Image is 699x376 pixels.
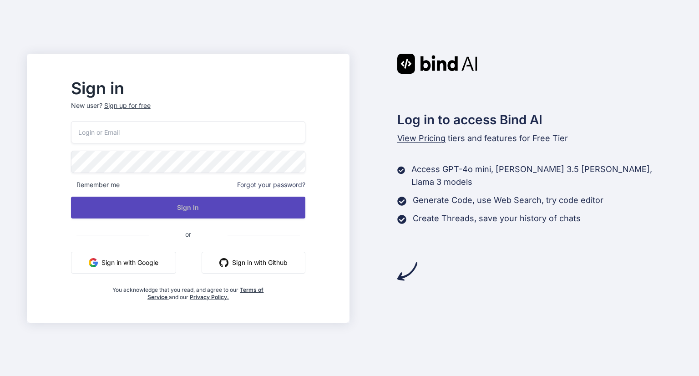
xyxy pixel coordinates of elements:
h2: Log in to access Bind AI [397,110,672,129]
span: View Pricing [397,133,446,143]
button: Sign In [71,197,305,218]
p: tiers and features for Free Tier [397,132,672,145]
a: Privacy Policy. [190,294,229,300]
p: Access GPT-4o mini, [PERSON_NAME] 3.5 [PERSON_NAME], Llama 3 models [411,163,672,188]
p: New user? [71,101,305,121]
div: You acknowledge that you read, and agree to our and our [110,281,267,301]
div: Sign up for free [104,101,151,110]
button: Sign in with Google [71,252,176,274]
img: Bind AI logo [397,54,477,74]
a: Terms of Service [147,286,264,300]
img: arrow [397,261,417,281]
p: Generate Code, use Web Search, try code editor [413,194,603,207]
img: google [89,258,98,267]
input: Login or Email [71,121,305,143]
img: github [219,258,228,267]
h2: Sign in [71,81,305,96]
span: Forgot your password? [237,180,305,189]
p: Create Threads, save your history of chats [413,212,581,225]
span: Remember me [71,180,120,189]
button: Sign in with Github [202,252,305,274]
span: or [149,223,228,245]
